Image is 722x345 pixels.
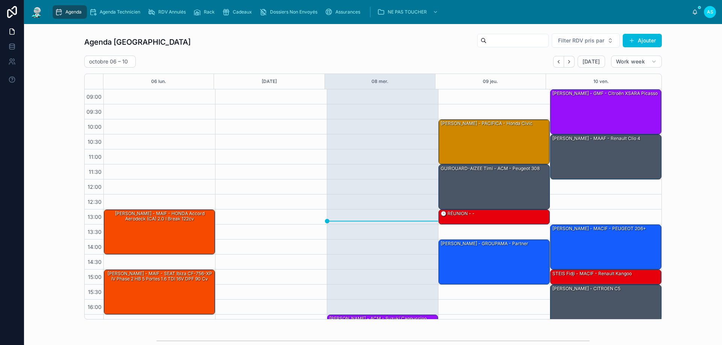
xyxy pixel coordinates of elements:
[30,6,44,18] img: App logo
[329,315,428,322] div: [PERSON_NAME] - ACM - suzuki cappuccino
[372,74,388,89] button: 08 mer.
[616,58,645,65] span: Work week
[86,139,103,145] span: 10:30
[86,289,103,295] span: 15:30
[65,9,82,15] span: Agenda
[151,74,166,89] button: 06 lun.
[328,315,438,344] div: [PERSON_NAME] - ACM - suzuki cappuccino
[86,274,103,280] span: 15:00
[233,9,252,15] span: Cadeaux
[439,120,549,164] div: [PERSON_NAME] - PACIFICA - honda civic
[104,270,215,314] div: [PERSON_NAME] - MAIF - SEAT Ibiza CF-756-XP IV Phase 2 HB 5 Portes 1.6 TDI 16V DPF 90 cv
[375,5,442,19] a: NE PAS TOUCHER
[86,184,103,190] span: 12:00
[87,154,103,160] span: 11:00
[104,210,215,254] div: [PERSON_NAME] - MAIF - HONDA Accord Aerodeck (CA) 2.0 i Break 122cv
[553,56,564,68] button: Back
[262,74,277,89] button: [DATE]
[191,5,220,19] a: Rack
[552,225,647,232] div: [PERSON_NAME] - MACIF - PEUGEOT 206+
[89,58,128,65] h2: octobre 06 – 10
[440,120,533,127] div: [PERSON_NAME] - PACIFICA - honda civic
[100,9,140,15] span: Agenda Technicien
[558,37,604,44] span: Filter RDV pris par
[204,9,215,15] span: Rack
[552,90,658,97] div: [PERSON_NAME] - GMF - Citroën XSARA Picasso
[86,199,103,205] span: 12:30
[440,210,475,217] div: 🕒 RÉUNION - -
[551,135,661,179] div: [PERSON_NAME] - MAAF - Renault clio 4
[483,74,498,89] button: 09 jeu.
[86,229,103,235] span: 13:30
[552,135,641,142] div: [PERSON_NAME] - MAAF - Renault clio 4
[86,259,103,265] span: 14:30
[257,5,323,19] a: Dossiers Non Envoyés
[335,9,360,15] span: Assurances
[87,169,103,175] span: 11:30
[552,33,620,48] button: Select Button
[85,108,103,115] span: 09:30
[105,270,214,283] div: [PERSON_NAME] - MAIF - SEAT Ibiza CF-756-XP IV Phase 2 HB 5 Portes 1.6 TDI 16V DPF 90 cv
[439,240,549,284] div: [PERSON_NAME] - GROUPAMA - Partner
[86,124,103,130] span: 10:00
[551,285,661,329] div: [PERSON_NAME] - CITROEN C5
[551,90,661,134] div: [PERSON_NAME] - GMF - Citroën XSARA Picasso
[105,210,214,223] div: [PERSON_NAME] - MAIF - HONDA Accord Aerodeck (CA) 2.0 i Break 122cv
[86,304,103,310] span: 16:00
[623,34,662,47] button: Ajouter
[440,165,540,172] div: GUIROUARD-AIZEE Timi - ACM - Peugeot 308
[564,56,575,68] button: Next
[707,9,713,15] span: AS
[611,56,662,68] button: Work week
[53,5,87,19] a: Agenda
[85,93,103,100] span: 09:00
[84,37,191,47] h1: Agenda [GEOGRAPHIC_DATA]
[50,4,692,20] div: scrollable content
[158,9,186,15] span: RDV Annulés
[87,5,146,19] a: Agenda Technicien
[323,5,366,19] a: Assurances
[220,5,257,19] a: Cadeaux
[552,285,621,292] div: [PERSON_NAME] - CITROEN C5
[439,165,549,209] div: GUIROUARD-AIZEE Timi - ACM - Peugeot 308
[440,240,529,247] div: [PERSON_NAME] - GROUPAMA - Partner
[86,244,103,250] span: 14:00
[582,58,600,65] span: [DATE]
[86,214,103,220] span: 13:00
[146,5,191,19] a: RDV Annulés
[551,270,661,284] div: STEIS Fidji - MACIF - Renault kangoo
[578,56,605,68] button: [DATE]
[593,74,609,89] button: 10 ven.
[551,225,661,269] div: [PERSON_NAME] - MACIF - PEUGEOT 206+
[86,319,103,325] span: 16:30
[552,270,633,277] div: STEIS Fidji - MACIF - Renault kangoo
[270,9,317,15] span: Dossiers Non Envoyés
[439,210,549,224] div: 🕒 RÉUNION - -
[388,9,427,15] span: NE PAS TOUCHER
